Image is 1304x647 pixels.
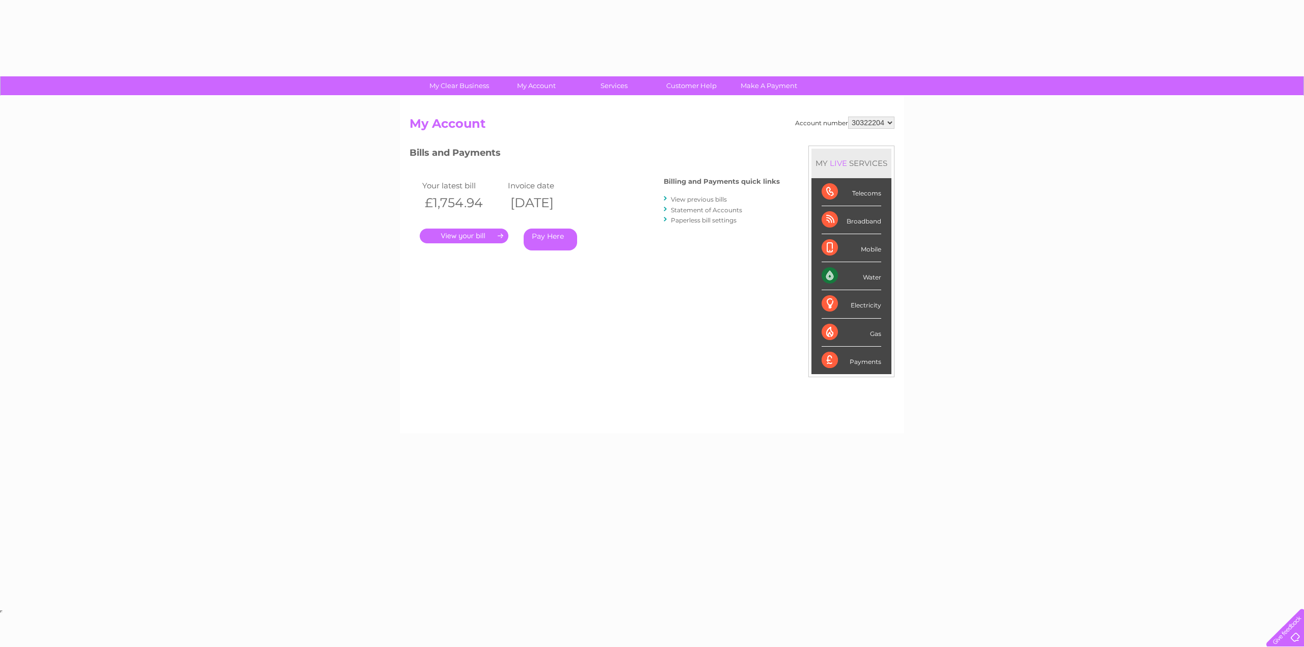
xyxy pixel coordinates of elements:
a: My Account [495,76,579,95]
td: Your latest bill [420,179,505,192]
a: My Clear Business [417,76,501,95]
a: . [420,229,508,243]
a: Pay Here [524,229,577,250]
div: Mobile [822,234,881,262]
a: Statement of Accounts [671,206,742,214]
h3: Bills and Payments [410,146,780,163]
div: Payments [822,347,881,374]
div: LIVE [828,158,849,168]
a: Make A Payment [727,76,811,95]
a: View previous bills [671,195,727,203]
td: Invoice date [505,179,591,192]
th: [DATE] [505,192,591,213]
div: Electricity [822,290,881,318]
div: MY SERVICES [811,149,891,178]
a: Customer Help [649,76,733,95]
div: Broadband [822,206,881,234]
a: Paperless bill settings [671,216,737,224]
div: Account number [795,117,894,129]
a: Services [572,76,656,95]
th: £1,754.94 [420,192,505,213]
div: Telecoms [822,178,881,206]
div: Gas [822,319,881,347]
h4: Billing and Payments quick links [664,178,780,185]
h2: My Account [410,117,894,136]
div: Water [822,262,881,290]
